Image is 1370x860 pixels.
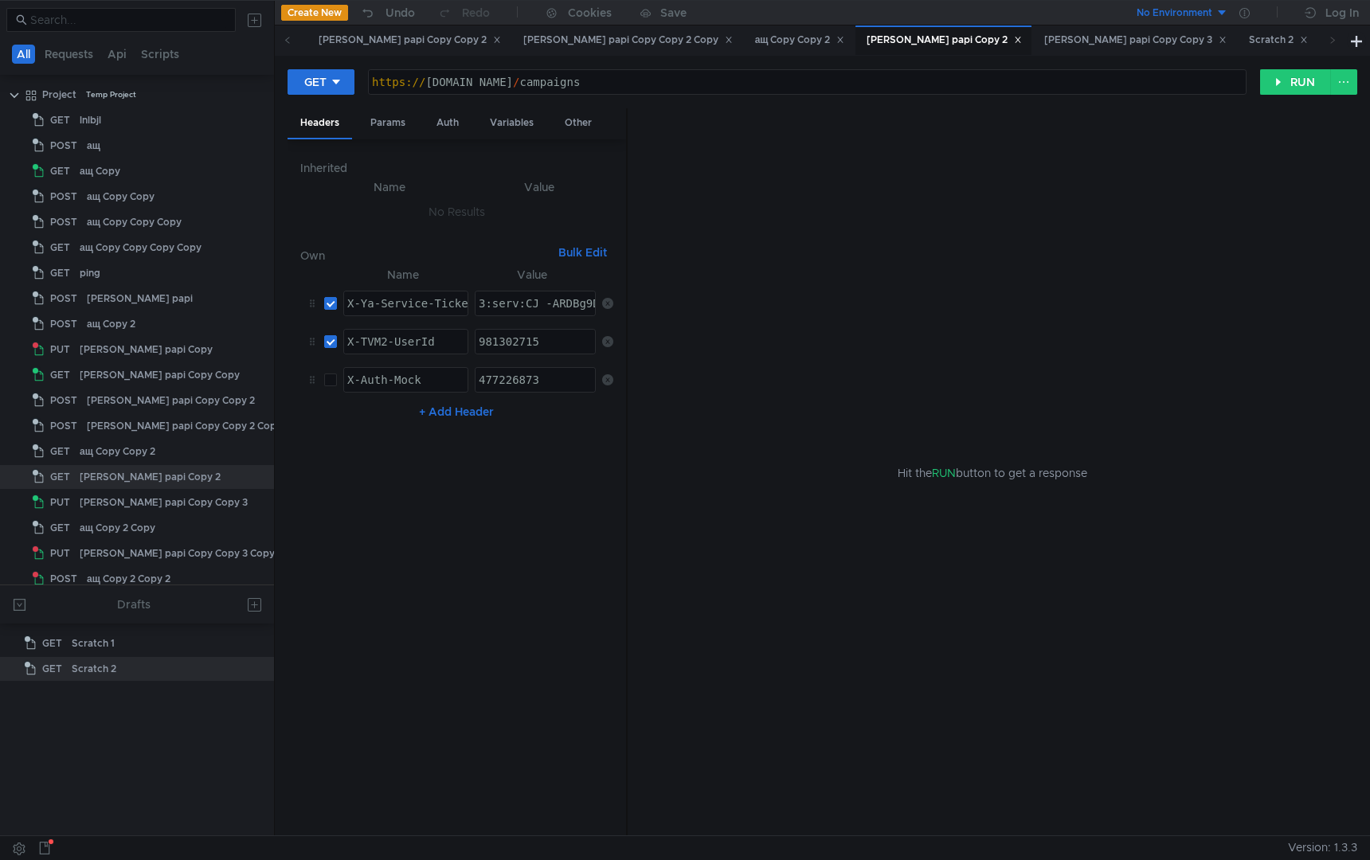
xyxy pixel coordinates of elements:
span: POST [50,414,77,438]
button: Redo [426,1,501,25]
div: [PERSON_NAME] papi Copy 2 [80,465,221,489]
div: Other [552,108,605,138]
div: [PERSON_NAME] papi Copy Copy 2 Copy [87,414,282,438]
div: Headers [288,108,352,139]
div: ащ Copy 2 [87,312,135,336]
div: Scratch 2 [1249,32,1308,49]
div: Scratch 2 [72,657,116,681]
div: ащ Copy 2 Copy 2 [87,567,170,591]
div: [PERSON_NAME] papi Copy Copy 3 [1044,32,1227,49]
span: RUN [932,466,956,480]
div: Variables [477,108,546,138]
div: ащ Copy Copy Copy Copy [80,236,202,260]
div: ащ Copy Copy Copy [87,210,182,234]
span: POST [50,185,77,209]
div: No Environment [1137,6,1212,21]
div: Undo [386,3,415,22]
div: [PERSON_NAME] papi Copy Copy 2 [319,32,501,49]
th: Value [466,178,613,197]
div: [PERSON_NAME] papi Copy 2 [867,32,1022,49]
button: Scripts [136,45,184,64]
div: [PERSON_NAME] papi Copy [80,338,213,362]
button: RUN [1260,69,1331,95]
button: Undo [348,1,426,25]
div: [PERSON_NAME] papi Copy Copy 2 Copy [523,32,733,49]
div: Params [358,108,418,138]
span: GET [50,236,70,260]
h6: Own [300,246,552,265]
span: GET [50,516,70,540]
button: GET [288,69,354,95]
div: Auth [424,108,472,138]
span: POST [50,312,77,336]
button: Api [103,45,131,64]
div: ащ [87,134,100,158]
button: + Add Header [413,402,500,421]
button: All [12,45,35,64]
div: ащ Copy [80,159,120,183]
span: GET [50,465,70,489]
h6: Inherited [300,158,613,178]
div: [PERSON_NAME] papi Copy Copy [80,363,240,387]
button: Create New [281,5,348,21]
span: Version: 1.3.3 [1288,836,1357,859]
div: Project [42,83,76,107]
div: GET [304,73,327,91]
div: Temp Project [86,83,136,107]
span: Hit the button to get a response [898,464,1087,482]
div: ащ Copy Copy 2 [80,440,155,463]
div: Redo [462,3,490,22]
input: Search... [30,11,226,29]
div: [PERSON_NAME] papi [87,287,193,311]
div: Log In [1325,3,1359,22]
span: GET [50,159,70,183]
span: GET [50,363,70,387]
th: Value [468,265,596,284]
div: Save [660,7,687,18]
th: Name [313,178,466,197]
span: POST [50,287,77,311]
div: [PERSON_NAME] papi Copy Copy 3 [80,491,248,514]
div: ping [80,261,100,285]
button: Requests [40,45,98,64]
nz-embed-empty: No Results [429,205,485,219]
span: POST [50,210,77,234]
span: PUT [50,491,70,514]
div: lnlbjl [80,108,101,132]
span: GET [42,657,62,681]
span: POST [50,389,77,412]
div: ащ Copy Copy 2 [755,32,845,49]
span: PUT [50,338,70,362]
div: ащ Copy Copy [87,185,155,209]
th: Name [337,265,469,284]
button: Bulk Edit [552,243,613,262]
div: Scratch 1 [72,631,115,655]
div: ащ Copy 2 Copy [80,516,155,540]
span: GET [50,440,70,463]
div: Drafts [117,595,151,614]
div: [PERSON_NAME] papi Copy Copy 3 Copy [80,541,275,565]
span: POST [50,134,77,158]
span: PUT [50,541,70,565]
div: Cookies [568,3,612,22]
span: GET [42,631,62,655]
span: GET [50,108,70,132]
span: POST [50,567,77,591]
div: [PERSON_NAME] papi Copy Copy 2 [87,389,255,412]
span: GET [50,261,70,285]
